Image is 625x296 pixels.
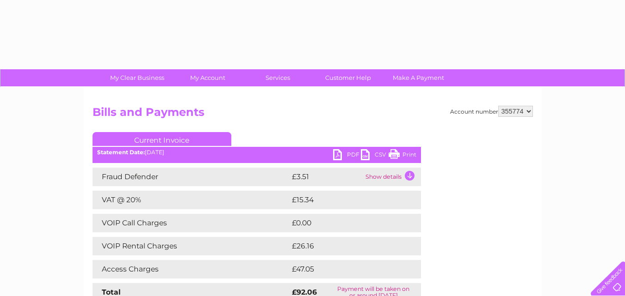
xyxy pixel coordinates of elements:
a: Services [240,69,316,86]
a: Print [389,149,416,163]
td: £0.00 [290,214,400,232]
div: Account number [450,106,533,117]
a: Customer Help [310,69,386,86]
td: £47.05 [290,260,402,278]
td: VOIP Call Charges [93,214,290,232]
b: Statement Date: [97,149,145,156]
td: Fraud Defender [93,168,290,186]
h2: Bills and Payments [93,106,533,123]
td: VOIP Rental Charges [93,237,290,255]
td: £26.16 [290,237,402,255]
td: £3.51 [290,168,363,186]
a: Current Invoice [93,132,231,146]
a: PDF [333,149,361,163]
td: Show details [363,168,421,186]
td: VAT @ 20% [93,191,290,209]
a: CSV [361,149,389,163]
a: My Account [169,69,246,86]
div: [DATE] [93,149,421,156]
a: Make A Payment [380,69,457,86]
a: My Clear Business [99,69,175,86]
td: Access Charges [93,260,290,278]
td: £15.34 [290,191,402,209]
